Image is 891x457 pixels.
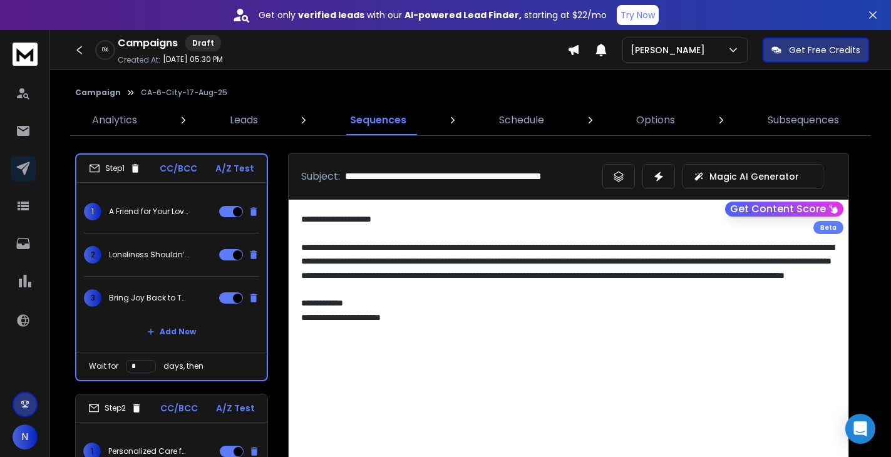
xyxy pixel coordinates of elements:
p: Sequences [350,113,406,128]
a: Subsequences [760,105,847,135]
div: Open Intercom Messenger [845,414,875,444]
a: Sequences [342,105,414,135]
p: CC/BCC [160,162,197,175]
button: Get Free Credits [763,38,869,63]
p: Schedule [499,113,544,128]
button: Try Now [617,5,659,25]
strong: AI-powered Lead Finder, [404,9,522,21]
button: N [13,424,38,449]
div: Step 2 [88,403,142,414]
p: Wait for [89,361,118,371]
button: Add New [137,319,206,344]
p: days, then [163,361,203,371]
p: CA-6-City-17-Aug-25 [141,88,227,98]
p: Options [636,113,675,128]
p: A/Z Test [216,402,255,414]
div: Draft [185,35,221,51]
p: Magic AI Generator [709,170,799,183]
span: 1 [84,203,101,220]
button: Get Content Score [725,202,843,217]
li: Step1CC/BCCA/Z Test1A Friend for Your Loved One – Discover Angels My Way2Loneliness Shouldn’t Be ... [75,153,268,381]
span: 3 [84,289,101,307]
button: Magic AI Generator [682,164,823,189]
a: Analytics [85,105,145,135]
a: Schedule [492,105,552,135]
h1: Campaigns [118,36,178,51]
p: Loneliness Shouldn’t Be Part of Aging – We Can Help [109,250,189,260]
a: Leads [222,105,265,135]
p: A Friend for Your Loved One – Discover Angels My Way [109,207,189,217]
p: Get only with our starting at $22/mo [259,9,607,21]
p: CC/BCC [160,402,198,414]
p: Try Now [621,9,655,21]
p: Bring Joy Back to Their Days with Angels My Way [109,293,189,303]
div: Step 1 [89,163,141,174]
p: Get Free Credits [789,44,860,56]
p: Created At: [118,55,160,65]
p: Analytics [92,113,137,128]
p: 0 % [102,46,108,54]
img: logo [13,43,38,66]
span: 2 [84,246,101,264]
p: Subject: [301,169,340,184]
p: Subsequences [768,113,839,128]
p: [DATE] 05:30 PM [163,54,223,64]
p: A/Z Test [215,162,254,175]
p: Leads [230,113,258,128]
strong: verified leads [298,9,364,21]
p: [PERSON_NAME] [631,44,710,56]
div: Beta [813,221,843,234]
a: Options [629,105,682,135]
button: Campaign [75,88,121,98]
p: Personalized Care for Your Loved One – Angels My Way [108,446,188,456]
